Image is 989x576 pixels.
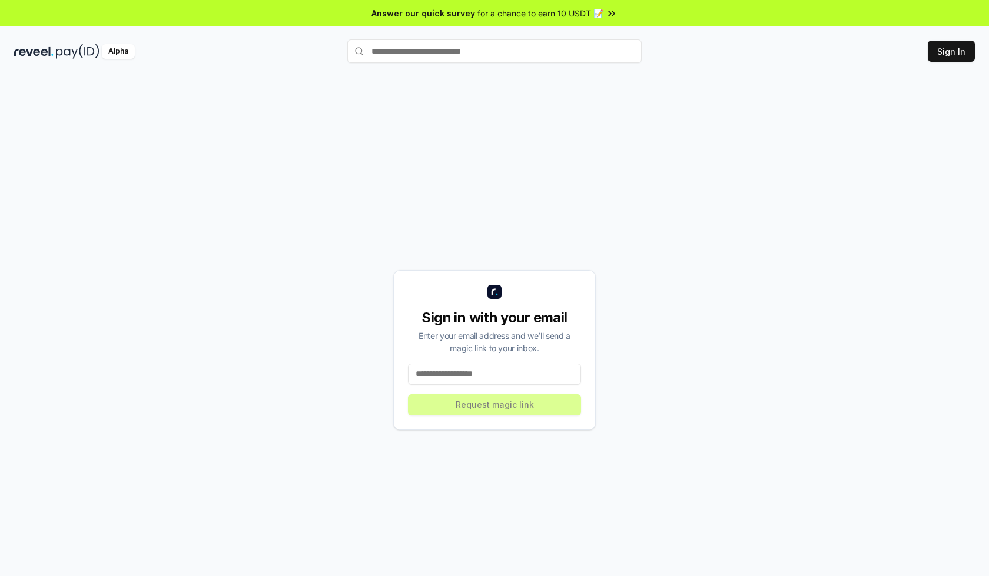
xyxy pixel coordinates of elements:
[928,41,975,62] button: Sign In
[102,44,135,59] div: Alpha
[56,44,99,59] img: pay_id
[408,329,581,354] div: Enter your email address and we’ll send a magic link to your inbox.
[408,308,581,327] div: Sign in with your email
[371,7,475,19] span: Answer our quick survey
[14,44,54,59] img: reveel_dark
[487,285,502,299] img: logo_small
[477,7,603,19] span: for a chance to earn 10 USDT 📝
